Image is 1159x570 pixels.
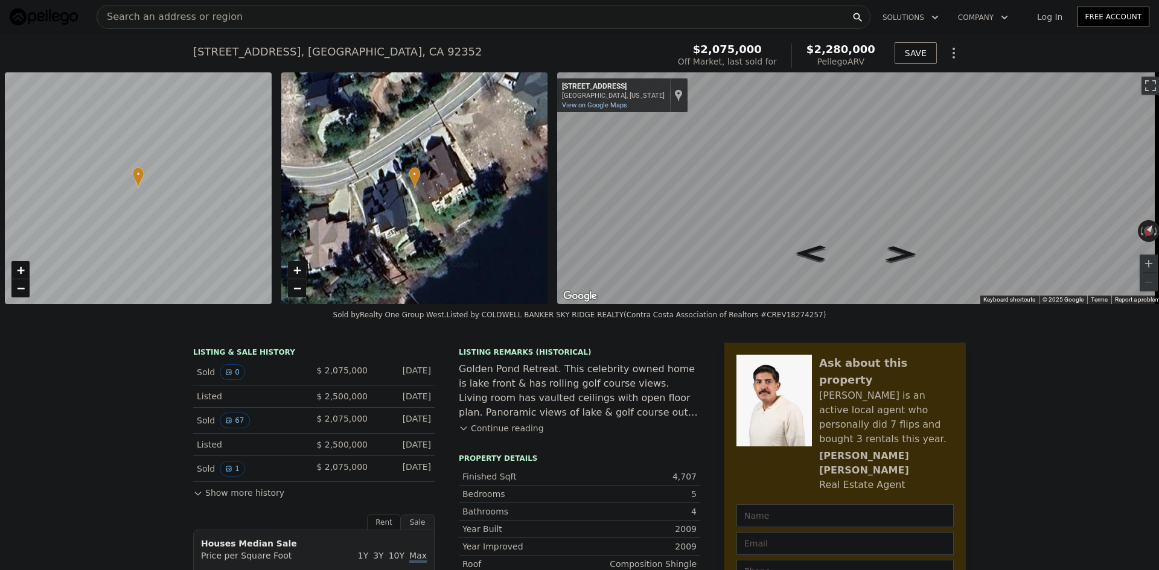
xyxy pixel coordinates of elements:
button: Show more history [193,482,284,499]
img: Pellego [10,8,78,25]
div: 2009 [579,540,697,553]
path: Go Southwest, Brentwood Dr [872,242,930,265]
button: Zoom in [1140,255,1158,273]
div: Sold [197,461,304,477]
button: Solutions [873,7,948,28]
div: Listed [197,390,304,402]
div: • [132,167,144,188]
div: [DATE] [377,413,431,428]
a: Show location on map [674,89,683,102]
div: Houses Median Sale [201,537,427,549]
div: Off Market, last sold for [678,55,777,68]
div: Year Improved [462,540,579,553]
div: Pellego ARV [806,55,875,68]
div: Bedrooms [462,488,579,500]
div: Listed [197,439,304,451]
div: Finished Sqft [462,470,579,483]
div: Listing Remarks (Historical) [459,347,700,357]
span: + [293,262,301,277]
span: 10Y [389,551,404,560]
button: Keyboard shortcuts [983,296,1035,304]
a: Free Account [1077,7,1149,27]
span: 3Y [373,551,383,560]
button: View historical data [220,364,245,380]
div: Rent [367,515,401,530]
input: Name [736,504,954,527]
button: Rotate counterclockwise [1138,220,1145,242]
span: $ 2,500,000 [316,391,368,401]
span: 1Y [358,551,368,560]
a: Zoom out [11,279,30,297]
div: [DATE] [377,439,431,451]
span: Max [409,551,427,563]
button: Company [948,7,1018,28]
span: • [132,169,144,180]
div: 4,707 [579,470,697,483]
div: Sold [197,413,304,428]
button: SAVE [895,42,937,64]
button: View historical data [220,413,249,428]
div: [PERSON_NAME] [PERSON_NAME] [819,449,954,478]
span: $ 2,500,000 [316,440,368,449]
span: $2,280,000 [806,43,875,55]
span: $ 2,075,000 [316,462,368,472]
div: [STREET_ADDRESS] [562,82,665,92]
button: Continue reading [459,422,544,434]
div: Ask about this property [819,355,954,388]
div: [GEOGRAPHIC_DATA], [US_STATE] [562,92,665,100]
div: 2009 [579,523,697,535]
span: © 2025 Google [1042,296,1084,303]
div: [DATE] [377,461,431,477]
div: [PERSON_NAME] is an active local agent who personally did 7 flips and bought 3 rentals this year. [819,388,954,446]
button: Show Options [942,41,966,65]
div: Listed by COLDWELL BANKER SKY RIDGE REALTY (Contra Costa Association of Realtors #CREV18274257) [446,311,826,319]
span: $ 2,075,000 [316,366,368,375]
div: Bathrooms [462,505,579,518]
span: Search an address or region [97,10,243,24]
span: − [17,280,25,296]
div: Sale [401,515,435,530]
div: Real Estate Agent [819,478,905,492]
span: + [17,262,25,277]
a: Zoom in [288,261,306,279]
a: Terms (opens in new tab) [1091,296,1108,303]
div: Roof [462,558,579,570]
div: Sold [197,364,304,380]
div: Price per Square Foot [201,549,314,569]
div: Golden Pond Retreat. This celebrity owned home is lake front & has rolling golf course views. Liv... [459,362,700,420]
a: View on Google Maps [562,101,627,109]
span: − [293,280,301,296]
div: Year Built [462,523,579,535]
div: 4 [579,505,697,518]
div: [STREET_ADDRESS] , [GEOGRAPHIC_DATA] , CA 92352 [193,43,482,60]
div: [DATE] [377,364,431,380]
button: Reset the view [1139,220,1158,243]
a: Log In [1023,11,1077,23]
a: Zoom out [288,279,306,297]
div: Sold by Realty One Group West . [333,311,447,319]
button: View historical data [220,461,245,477]
span: • [409,169,421,180]
div: LISTING & SALE HISTORY [193,347,435,359]
path: Go Northeast, Brentwood Dr [784,242,838,265]
div: 5 [579,488,697,500]
span: $2,075,000 [693,43,762,55]
button: Zoom out [1140,273,1158,291]
div: [DATE] [377,390,431,402]
div: Composition Shingle [579,558,697,570]
div: • [409,167,421,188]
div: Property details [459,454,700,463]
img: Google [560,288,600,304]
span: $ 2,075,000 [316,414,368,423]
a: Zoom in [11,261,30,279]
input: Email [736,532,954,555]
a: Open this area in Google Maps (opens a new window) [560,288,600,304]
